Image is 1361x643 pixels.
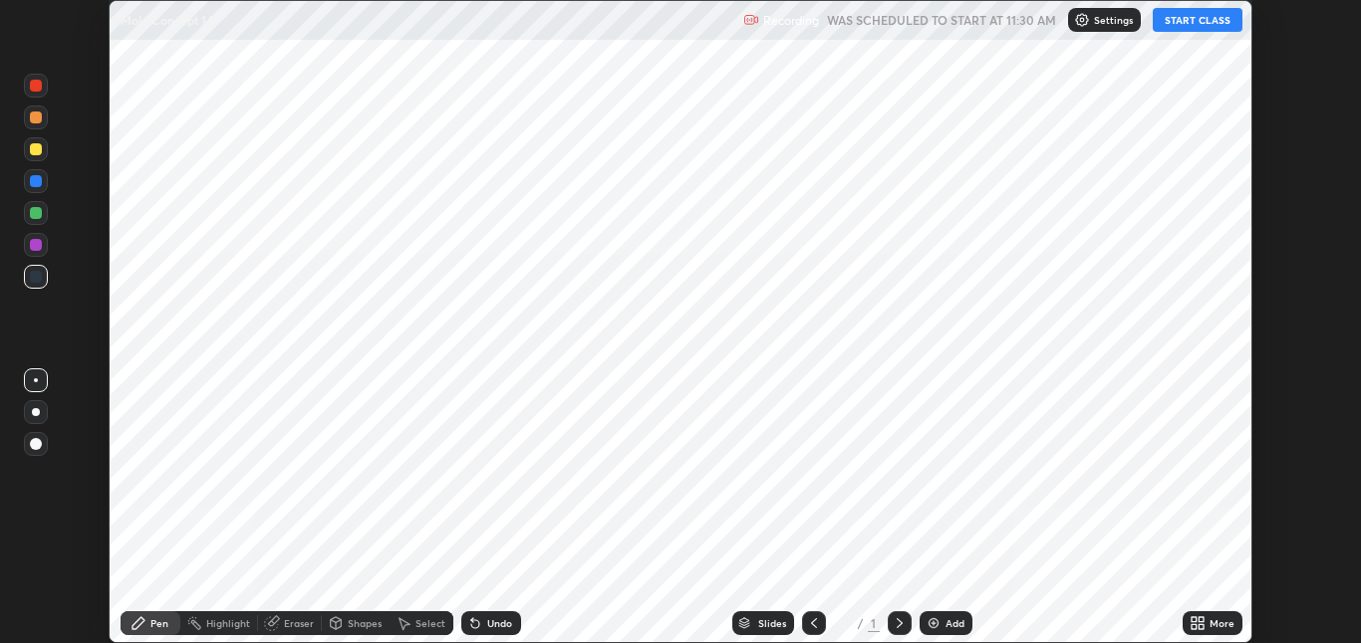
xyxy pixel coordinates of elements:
div: Pen [150,618,168,628]
div: / [858,617,864,629]
p: Settings [1094,15,1133,25]
img: class-settings-icons [1074,12,1090,28]
div: 1 [834,617,854,629]
img: add-slide-button [926,615,942,631]
img: recording.375f2c34.svg [743,12,759,28]
p: Mole Concept 14 [121,12,213,28]
p: Recording [763,13,819,28]
div: More [1210,618,1234,628]
div: Highlight [206,618,250,628]
div: Slides [758,618,786,628]
h5: WAS SCHEDULED TO START AT 11:30 AM [827,11,1056,29]
div: 1 [868,614,880,632]
div: Add [946,618,964,628]
div: Undo [487,618,512,628]
div: Shapes [348,618,382,628]
div: Select [415,618,445,628]
button: START CLASS [1153,8,1242,32]
div: Eraser [284,618,314,628]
